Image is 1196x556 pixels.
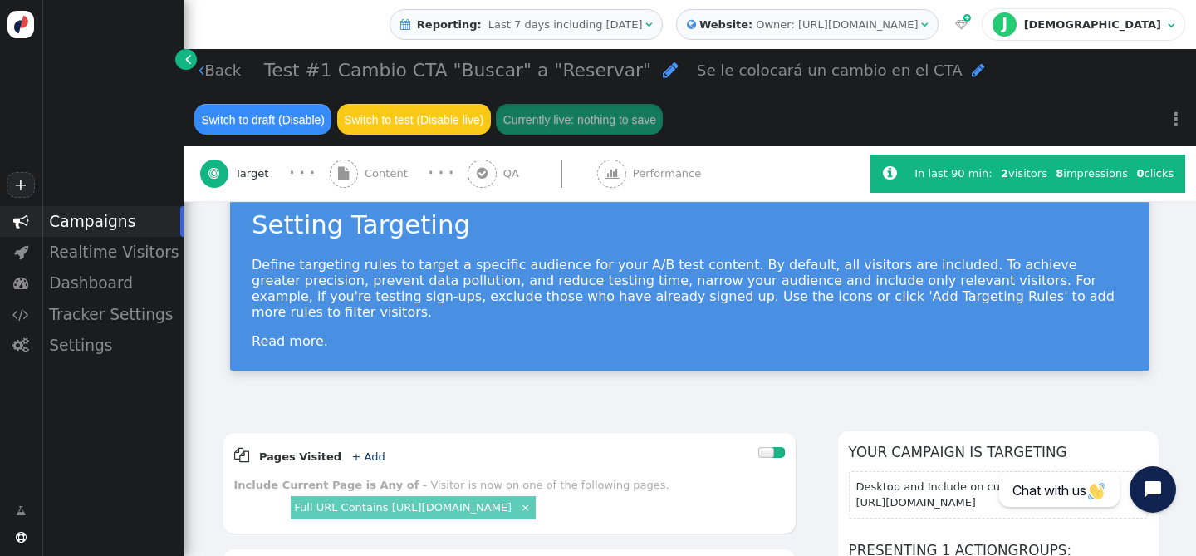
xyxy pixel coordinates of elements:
span:  [645,19,652,30]
span: Performance [633,165,708,182]
span:  [687,17,696,33]
a:  [175,49,196,70]
span:  [16,532,27,543]
span:  [185,51,191,67]
span: impressions [1056,167,1128,180]
div: Dashboard [42,268,184,298]
div: In last 90 min: [914,165,997,182]
a:  Pages Visited + Add [234,450,410,463]
button: Switch to draft (Disable) [194,104,331,134]
span:  [963,12,971,25]
div: [DEMOGRAPHIC_DATA] [1024,18,1164,32]
span:  [955,19,968,30]
a:  Target · · · [200,146,330,201]
span:  [12,307,29,322]
a: ⋮ [1156,95,1196,144]
b: Pages Visited [259,450,341,463]
span:  [13,275,29,291]
span:  [883,165,897,181]
span: clicks [1136,167,1174,180]
span: Se le colocará un cambio en el CTA [697,62,963,79]
div: visitors [997,165,1051,182]
p: Define targeting rules to target a specific audience for your A/B test content. By default, all v... [252,257,1128,320]
span:  [13,214,29,229]
b: 0 [1136,167,1144,180]
b: Include Current Page is Any of - [234,479,428,491]
a: + [7,172,35,198]
a: × [518,499,532,514]
h6: Your campaign is targeting [849,442,1148,463]
div: Visitor is now on one of the following pages. [430,479,669,491]
span:  [12,337,29,353]
b: 2 [1001,167,1008,180]
a: + Add [351,450,385,463]
span:  [663,61,679,79]
a:  [5,497,37,525]
span:  [477,167,488,180]
span: QA [503,165,526,182]
div: · · · [428,163,453,184]
div: J [993,12,1017,37]
span:  [972,62,985,78]
span:  [199,62,204,78]
span:  [338,167,349,180]
span:  [14,244,28,260]
a:   [952,17,971,33]
div: Campaigns [42,206,184,237]
b: Reporting: [414,18,485,31]
a: Back [199,59,241,81]
section: Desktop and Include on current page: Contains [URL][DOMAIN_NAME] [849,471,1148,519]
span:  [400,19,410,30]
div: Realtime Visitors [42,237,184,268]
div: Setting Targeting [252,205,1128,244]
span: Last 7 days including [DATE] [488,18,643,31]
span: Test #1 Cambio CTA "Buscar" a "Reservar" [264,60,652,81]
span:  [16,503,26,519]
a:  Performance [597,146,736,201]
b: 8 [1056,167,1063,180]
div: Settings [42,330,184,361]
button: Currently live: nothing to save [496,104,663,134]
b: Website: [696,17,756,33]
span:  [605,167,620,180]
span:  [234,447,249,463]
span:  [208,167,219,180]
span:  [921,19,928,30]
div: · · · [289,163,315,184]
span: Content [365,165,414,182]
span:  [1168,20,1174,31]
a:  Content · · · [330,146,468,201]
a: Full URL Contains [URL][DOMAIN_NAME] [294,501,512,514]
a:  QA [468,146,597,201]
a: Read more. [252,333,328,349]
span: Target [235,165,275,182]
button: Switch to test (Disable live) [337,104,491,134]
img: logo-icon.svg [7,11,35,38]
div: Owner: [URL][DOMAIN_NAME] [756,17,918,33]
div: Tracker Settings [42,299,184,330]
